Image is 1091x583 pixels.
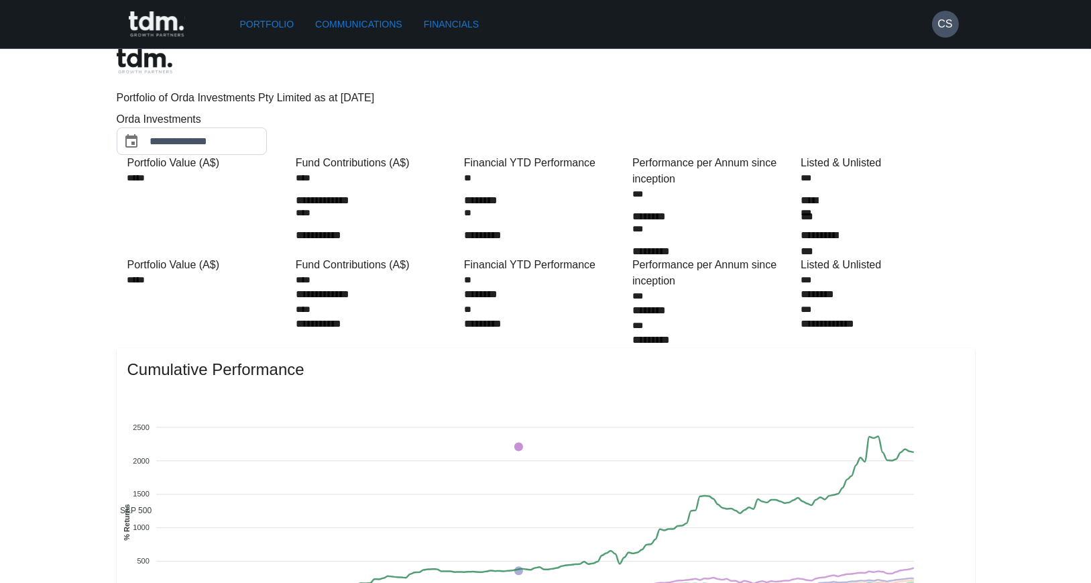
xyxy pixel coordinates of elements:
button: Choose date, selected date is Sep 30, 2025 [118,128,145,155]
button: CS [932,11,959,38]
div: Fund Contributions (A$) [296,155,459,171]
a: Communications [310,12,408,37]
div: Orda Investments [117,111,318,127]
div: Portfolio Value (A$) [127,155,290,171]
tspan: 2000 [133,456,149,464]
text: % Returns [122,504,130,540]
span: Cumulative Performance [127,359,964,380]
div: Fund Contributions (A$) [296,257,459,273]
div: Listed & Unlisted [801,155,964,171]
h6: CS [937,16,952,32]
tspan: 500 [137,557,149,565]
div: Listed & Unlisted [801,257,964,273]
tspan: 2500 [133,423,149,431]
div: Financial YTD Performance [464,155,627,171]
tspan: 1000 [133,523,149,531]
div: Performance per Annum since inception [632,257,795,289]
div: Portfolio Value (A$) [127,257,290,273]
a: Portfolio [235,12,300,37]
tspan: 1500 [133,490,149,498]
a: Financials [418,12,484,37]
div: Financial YTD Performance [464,257,627,273]
span: S&P 500 [110,506,152,515]
p: Portfolio of Orda Investments Pty Limited as at [DATE] [117,90,975,106]
div: Performance per Annum since inception [632,155,795,187]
